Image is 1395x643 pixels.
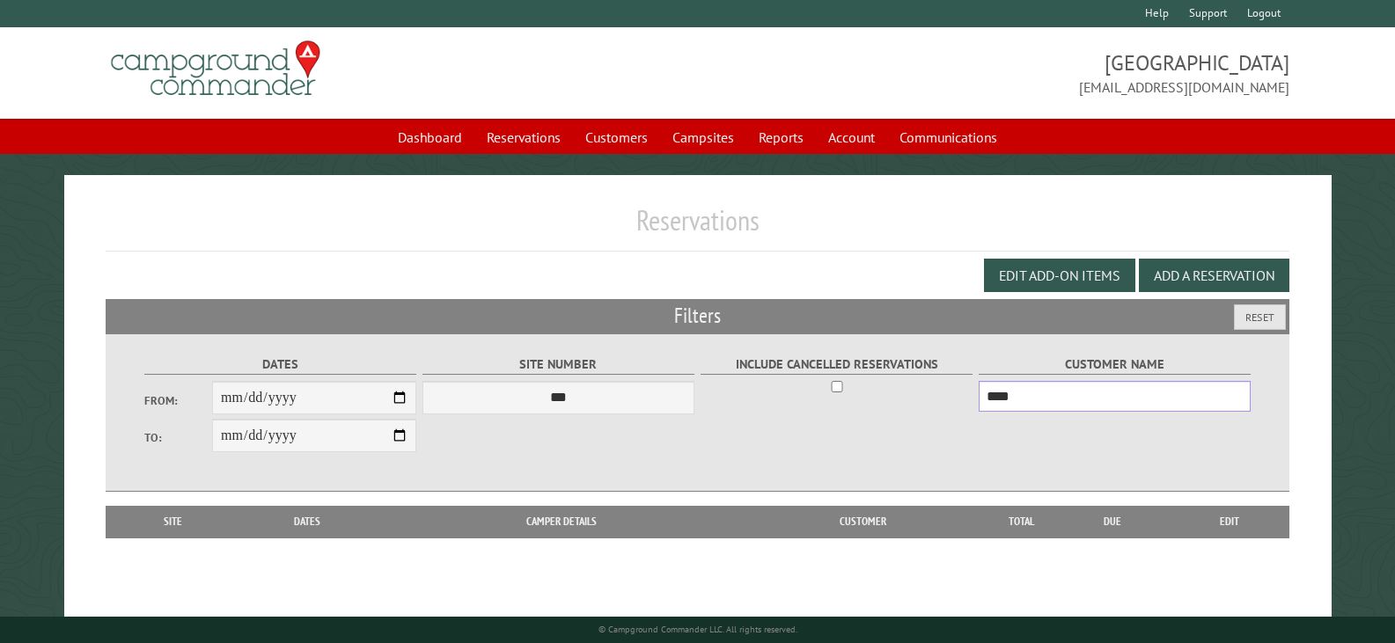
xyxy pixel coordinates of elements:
[387,121,473,154] a: Dashboard
[422,354,695,375] label: Site Number
[1139,259,1289,292] button: Add a Reservation
[818,121,885,154] a: Account
[476,121,571,154] a: Reservations
[575,121,658,154] a: Customers
[144,392,212,409] label: From:
[106,203,1289,252] h1: Reservations
[748,121,814,154] a: Reports
[1234,304,1286,330] button: Reset
[144,429,212,446] label: To:
[114,506,231,537] th: Site
[979,354,1252,375] label: Customer Name
[889,121,1008,154] a: Communications
[984,259,1135,292] button: Edit Add-on Items
[662,121,745,154] a: Campsites
[144,354,417,375] label: Dates
[1169,506,1289,537] th: Edit
[106,299,1289,332] h2: Filters
[598,624,797,635] small: © Campground Commander LLC. All rights reserved.
[384,506,740,537] th: Camper Details
[986,506,1056,537] th: Total
[698,48,1289,98] span: [GEOGRAPHIC_DATA] [EMAIL_ADDRESS][DOMAIN_NAME]
[701,354,973,375] label: Include Cancelled Reservations
[106,34,326,103] img: Campground Commander
[231,506,384,537] th: Dates
[740,506,987,537] th: Customer
[1056,506,1169,537] th: Due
